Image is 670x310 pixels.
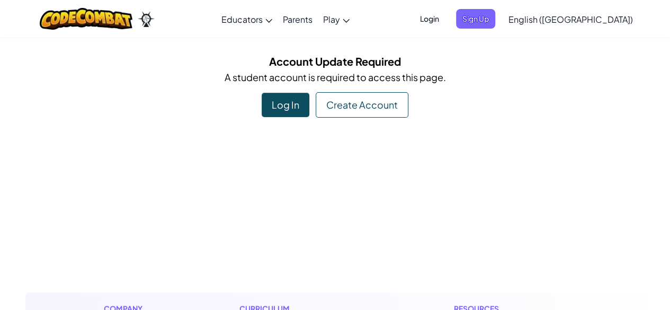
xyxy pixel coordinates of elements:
div: Log In [262,93,309,117]
a: Play [318,5,355,33]
div: Create Account [316,92,408,118]
h5: Account Update Required [33,53,637,69]
img: Ozaria [138,11,155,27]
button: Sign Up [456,9,495,29]
span: Play [323,14,340,25]
span: Educators [221,14,263,25]
button: Login [414,9,445,29]
a: English ([GEOGRAPHIC_DATA]) [503,5,638,33]
span: English ([GEOGRAPHIC_DATA]) [508,14,633,25]
a: Parents [278,5,318,33]
a: Educators [216,5,278,33]
img: CodeCombat logo [40,8,132,30]
p: A student account is required to access this page. [33,69,637,85]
